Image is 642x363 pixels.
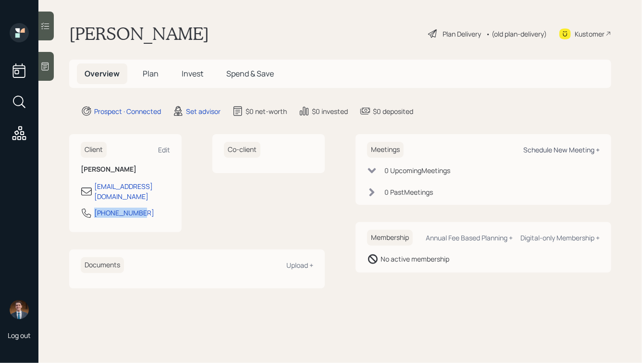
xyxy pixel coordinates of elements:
div: Set advisor [186,106,221,116]
h6: Membership [367,230,413,246]
div: $0 net-worth [246,106,287,116]
h6: [PERSON_NAME] [81,165,170,174]
span: Spend & Save [226,68,274,79]
span: Plan [143,68,159,79]
div: Edit [158,145,170,154]
div: $0 invested [312,106,348,116]
div: Schedule New Meeting + [523,145,600,154]
div: Log out [8,331,31,340]
div: Prospect · Connected [94,106,161,116]
div: Annual Fee Based Planning + [426,233,513,242]
div: Digital-only Membership + [520,233,600,242]
div: $0 deposited [373,106,413,116]
div: 0 Past Meeting s [384,187,433,197]
h6: Co-client [224,142,260,158]
div: • (old plan-delivery) [486,29,547,39]
span: Invest [182,68,203,79]
div: [PHONE_NUMBER] [94,208,154,218]
h6: Documents [81,257,124,273]
div: [EMAIL_ADDRESS][DOMAIN_NAME] [94,181,170,201]
div: 0 Upcoming Meeting s [384,165,450,175]
div: Plan Delivery [443,29,481,39]
span: Overview [85,68,120,79]
div: Kustomer [575,29,605,39]
img: hunter_neumayer.jpg [10,300,29,319]
h1: [PERSON_NAME] [69,23,209,44]
div: No active membership [381,254,449,264]
h6: Meetings [367,142,404,158]
div: Upload + [286,261,313,270]
h6: Client [81,142,107,158]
